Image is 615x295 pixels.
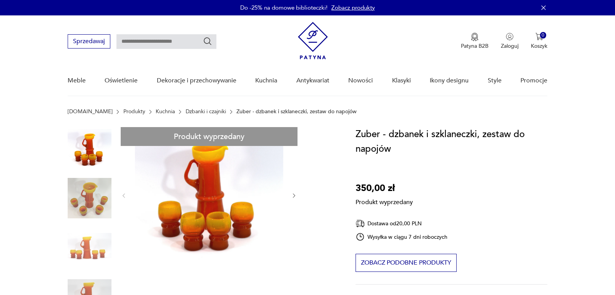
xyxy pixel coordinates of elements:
a: Kuchnia [156,109,175,115]
a: Style [488,66,502,96]
p: Zuber - dzbanek i szklaneczki, zestaw do napojów [236,109,357,115]
a: [DOMAIN_NAME] [68,109,113,115]
p: Do -25% na domowe biblioteczki! [240,4,327,12]
button: Sprzedawaj [68,34,110,49]
img: Ikonka użytkownika [506,33,514,40]
button: Zaloguj [501,33,519,50]
p: Koszyk [531,42,547,50]
a: Meble [68,66,86,96]
a: Kuchnia [255,66,277,96]
a: Dekoracje i przechowywanie [157,66,236,96]
a: Klasyki [392,66,411,96]
button: 0Koszyk [531,33,547,50]
a: Dzbanki i czajniki [186,109,226,115]
button: Zobacz podobne produkty [356,254,457,272]
a: Zobacz produkty [331,4,375,12]
div: 0 [540,32,547,39]
button: Patyna B2B [461,33,489,50]
img: Ikona koszyka [535,33,543,40]
p: Produkt wyprzedany [356,196,413,206]
img: Patyna - sklep z meblami i dekoracjami vintage [298,22,328,59]
a: Promocje [520,66,547,96]
p: Zaloguj [501,42,519,50]
div: Dostawa od 20,00 PLN [356,219,448,228]
a: Produkty [123,109,145,115]
a: Ikony designu [430,66,469,96]
a: Oświetlenie [105,66,138,96]
p: 350,00 zł [356,181,413,196]
a: Antykwariat [296,66,329,96]
a: Ikona medaluPatyna B2B [461,33,489,50]
button: Szukaj [203,37,212,46]
img: Ikona medalu [471,33,479,41]
a: Nowości [348,66,373,96]
div: Wysyłka w ciągu 7 dni roboczych [356,232,448,241]
p: Patyna B2B [461,42,489,50]
a: Sprzedawaj [68,39,110,45]
img: Ikona dostawy [356,219,365,228]
h1: Zuber - dzbanek i szklaneczki, zestaw do napojów [356,127,547,156]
